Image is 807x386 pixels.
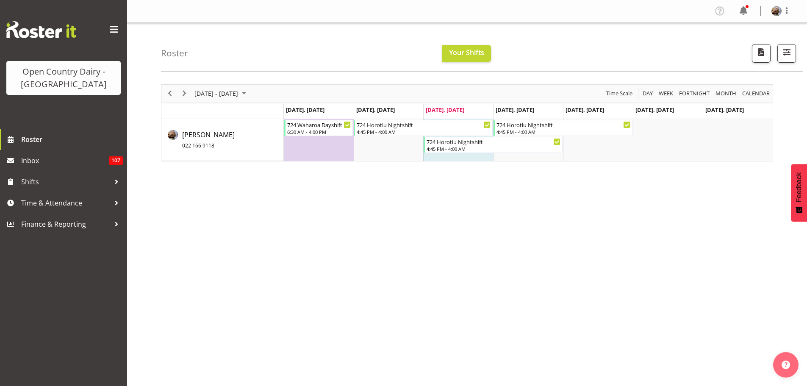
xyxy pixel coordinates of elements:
[714,88,738,99] button: Timeline Month
[427,137,560,146] div: 724 Horotiu Nightshift
[191,85,251,103] div: September 22 - 28, 2025
[164,88,176,99] button: Previous
[741,88,771,99] button: Month
[182,142,214,149] span: 022 166 9118
[752,44,771,63] button: Download a PDF of the roster according to the set date range.
[21,218,110,230] span: Finance & Reporting
[496,128,630,135] div: 4:45 PM - 4:00 AM
[657,88,675,99] button: Timeline Week
[182,130,235,150] a: [PERSON_NAME]022 166 9118
[21,197,110,209] span: Time & Attendance
[161,48,188,58] h4: Roster
[357,120,491,129] div: 724 Horotiu Nightshift
[635,106,674,114] span: [DATE], [DATE]
[791,164,807,222] button: Feedback - Show survey
[658,88,674,99] span: Week
[287,120,351,129] div: 724 Waharoa Dayshift
[741,88,771,99] span: calendar
[15,65,112,91] div: Open Country Dairy - [GEOGRAPHIC_DATA]
[777,44,796,63] button: Filter Shifts
[678,88,711,99] button: Fortnight
[426,106,464,114] span: [DATE], [DATE]
[496,106,534,114] span: [DATE], [DATE]
[427,145,560,152] div: 4:45 PM - 4:00 AM
[496,120,630,129] div: 724 Horotiu Nightshift
[193,88,250,99] button: September 2025
[678,88,710,99] span: Fortnight
[284,120,353,136] div: Brent Adams"s event - 724 Waharoa Dayshift Begin From Monday, September 22, 2025 at 6:30:00 AM GM...
[161,84,773,161] div: Timeline Week of September 24, 2025
[6,21,76,38] img: Rosterit website logo
[284,119,773,161] table: Timeline Week of September 24, 2025
[163,85,177,103] div: previous period
[194,88,239,99] span: [DATE] - [DATE]
[605,88,633,99] span: Time Scale
[449,48,484,57] span: Your Shifts
[357,128,491,135] div: 4:45 PM - 4:00 AM
[771,6,782,16] img: brent-adams6c2ed5726f1d41a690d4d5a40633ac2e.png
[179,88,190,99] button: Next
[177,85,191,103] div: next period
[161,119,284,161] td: Brent Adams resource
[109,156,123,165] span: 107
[286,106,324,114] span: [DATE], [DATE]
[705,106,744,114] span: [DATE], [DATE]
[356,106,395,114] span: [DATE], [DATE]
[442,45,491,62] button: Your Shifts
[182,130,235,150] span: [PERSON_NAME]
[795,172,803,202] span: Feedback
[21,133,123,146] span: Roster
[782,361,790,369] img: help-xxl-2.png
[642,88,654,99] span: Day
[424,137,563,153] div: Brent Adams"s event - 724 Horotiu Nightshift Begin From Wednesday, September 24, 2025 at 4:45:00 ...
[715,88,737,99] span: Month
[605,88,634,99] button: Time Scale
[566,106,604,114] span: [DATE], [DATE]
[494,120,632,136] div: Brent Adams"s event - 724 Horotiu Nightshift Begin From Thursday, September 25, 2025 at 4:45:00 P...
[641,88,654,99] button: Timeline Day
[354,120,493,136] div: Brent Adams"s event - 724 Horotiu Nightshift Begin From Tuesday, September 23, 2025 at 4:45:00 PM...
[21,175,110,188] span: Shifts
[287,128,351,135] div: 6:30 AM - 4:00 PM
[21,154,109,167] span: Inbox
